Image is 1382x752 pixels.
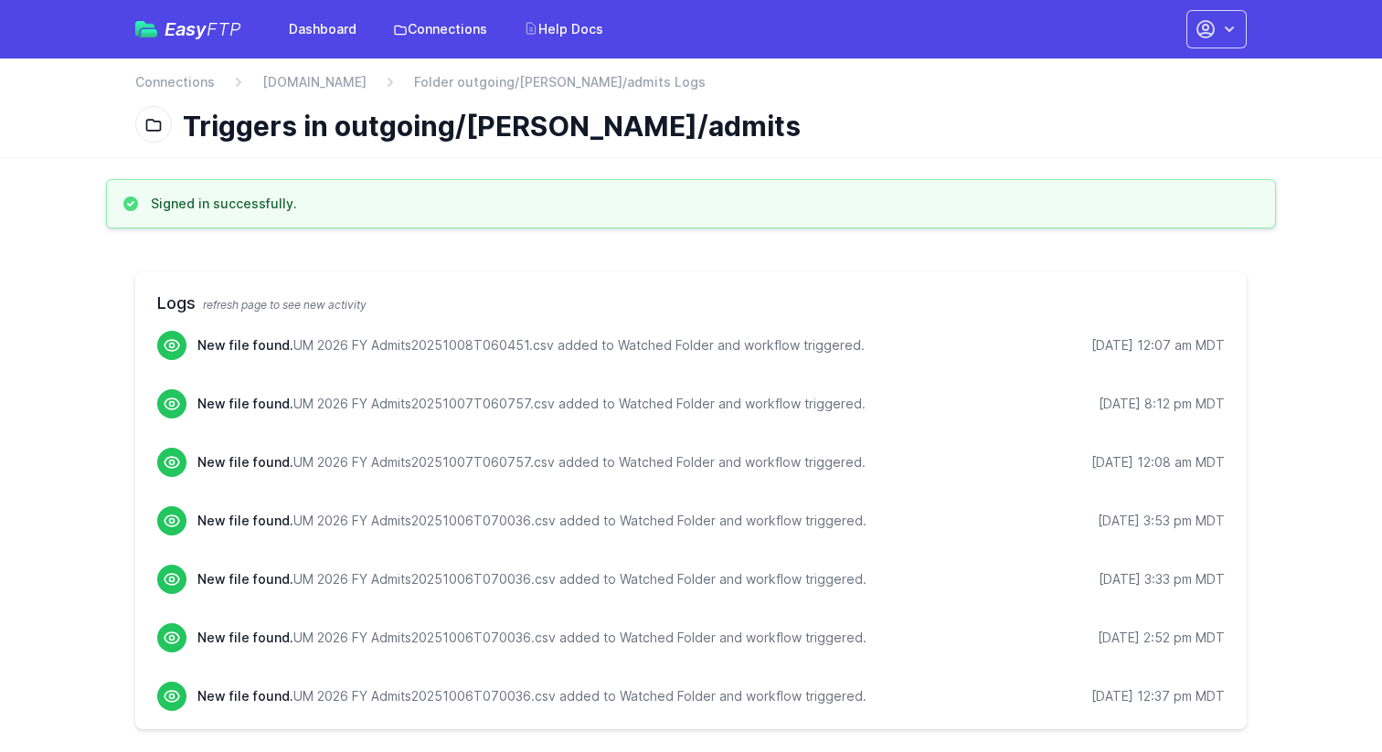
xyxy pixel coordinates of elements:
[197,630,293,645] span: New file found.
[135,73,215,91] a: Connections
[197,688,293,704] span: New file found.
[135,20,241,38] a: EasyFTP
[382,13,498,46] a: Connections
[197,629,866,647] p: UM 2026 FY Admits20251006T070036.csv added to Watched Folder and workflow triggered.
[151,195,297,213] h3: Signed in successfully.
[1099,395,1225,413] div: [DATE] 8:12 pm MDT
[414,73,706,91] span: Folder outgoing/[PERSON_NAME]/admits Logs
[197,513,293,528] span: New file found.
[197,570,866,588] p: UM 2026 FY Admits20251006T070036.csv added to Watched Folder and workflow triggered.
[183,110,1232,143] h1: Triggers in outgoing/[PERSON_NAME]/admits
[1098,512,1225,530] div: [DATE] 3:53 pm MDT
[197,687,866,705] p: UM 2026 FY Admits20251006T070036.csv added to Watched Folder and workflow triggered.
[1098,629,1225,647] div: [DATE] 2:52 pm MDT
[207,18,241,40] span: FTP
[197,395,866,413] p: UM 2026 FY Admits20251007T060757.csv added to Watched Folder and workflow triggered.
[157,291,1225,316] h2: Logs
[203,298,367,312] span: refresh page to see new activity
[197,571,293,587] span: New file found.
[278,13,367,46] a: Dashboard
[197,512,866,530] p: UM 2026 FY Admits20251006T070036.csv added to Watched Folder and workflow triggered.
[197,337,293,353] span: New file found.
[197,453,866,471] p: UM 2026 FY Admits20251007T060757.csv added to Watched Folder and workflow triggered.
[1091,336,1225,355] div: [DATE] 12:07 am MDT
[135,21,157,37] img: easyftp_logo.png
[197,396,293,411] span: New file found.
[262,73,367,91] a: [DOMAIN_NAME]
[513,13,614,46] a: Help Docs
[165,20,241,38] span: Easy
[1099,570,1225,588] div: [DATE] 3:33 pm MDT
[1091,687,1225,705] div: [DATE] 12:37 pm MDT
[197,336,865,355] p: UM 2026 FY Admits20251008T060451.csv added to Watched Folder and workflow triggered.
[197,454,293,470] span: New file found.
[135,73,1247,102] nav: Breadcrumb
[1091,453,1225,471] div: [DATE] 12:08 am MDT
